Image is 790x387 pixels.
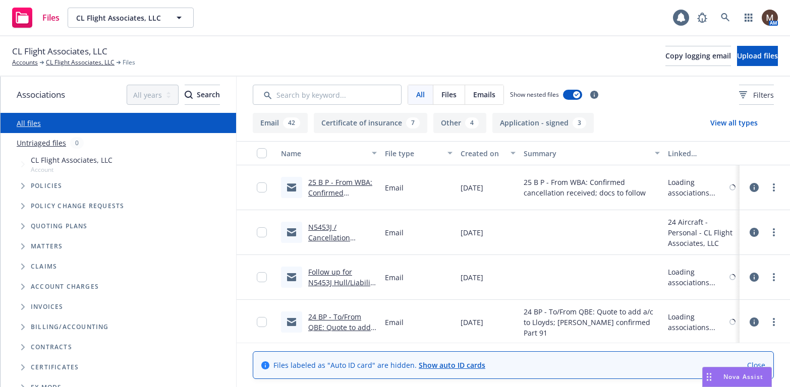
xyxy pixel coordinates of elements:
div: Summary [524,148,649,159]
div: File type [385,148,441,159]
a: 24 BP - To/From QBE: Quote to add a/c to Lloyds; [PERSON_NAME] confirmed Part 91.msg [308,312,371,374]
button: Created on [457,141,520,165]
span: Nova Assist [723,372,763,381]
span: Account charges [31,284,99,290]
a: Accounts [12,58,38,67]
button: Application - signed [492,113,594,133]
button: Filters [739,85,774,105]
span: Account [31,165,112,174]
button: Nova Assist [702,367,772,387]
div: 42 [283,117,300,128]
button: CL Flight Associates, LLC [68,8,194,28]
div: 4 [465,117,479,128]
a: Files [8,4,64,32]
svg: Search [185,91,193,99]
a: All files [17,118,41,128]
a: Report a Bug [692,8,712,28]
span: Filters [753,90,774,100]
span: Policy change requests [31,203,124,209]
span: Filters [739,90,774,100]
img: photo [762,10,778,26]
button: Linked associations [664,141,740,165]
span: Quoting plans [31,223,88,229]
a: Switch app [739,8,759,28]
a: more [768,271,780,283]
span: Show nested files [510,90,559,99]
span: CL Flight Associates, LLC [31,155,112,165]
a: Untriaged files [17,138,66,148]
a: Show auto ID cards [419,360,485,370]
span: Claims [31,264,57,270]
div: Name [281,148,366,159]
div: 0 [70,137,84,149]
button: SearchSearch [185,85,220,105]
span: Files [441,89,457,100]
div: Loading associations... [668,311,727,333]
input: Toggle Row Selected [257,227,267,237]
div: Search [185,85,220,104]
button: Other [433,113,486,133]
div: Loading associations... [668,177,727,198]
a: 25 B P - From WBA: Confirmed cancellation received; docs to follow .msg [308,177,372,229]
span: Email [385,272,404,283]
span: CL Flight Associates, LLC [12,45,107,58]
span: Matters [31,243,63,249]
span: Files [42,14,60,22]
span: Certificates [31,364,79,370]
span: [DATE] [461,317,483,328]
span: 25 B P - From WBA: Confirmed cancellation received; docs to follow [524,177,660,198]
span: Emails [473,89,495,100]
span: Email [385,317,404,328]
span: 24 BP - To/From QBE: Quote to add a/c to Lloyds; [PERSON_NAME] confirmed Part 91 [524,306,660,338]
button: Email [253,113,308,133]
span: Copy logging email [665,51,731,60]
button: Summary [520,141,664,165]
span: Email [385,182,404,193]
span: Policies [31,183,63,189]
a: more [768,316,780,328]
div: 24 Aircraft - Personal - CL Flight Associates, LLC [668,217,736,248]
div: Created on [461,148,504,159]
span: [DATE] [461,227,483,238]
span: Billing/Accounting [31,324,109,330]
span: All [416,89,425,100]
a: more [768,226,780,238]
a: more [768,181,780,193]
span: Upload files [737,51,778,60]
input: Toggle Row Selected [257,182,267,192]
div: Tree Example [1,153,236,317]
a: Search [715,8,736,28]
span: Files [123,58,135,67]
div: 7 [406,117,420,128]
a: N5453J / Cancellation Request / CL Flight Associates, LLC [308,222,371,264]
button: Copy logging email [665,46,731,66]
span: Associations [17,88,65,101]
span: [DATE] [461,272,483,283]
input: Select all [257,148,267,158]
input: Toggle Row Selected [257,317,267,327]
div: Loading associations... [668,267,727,288]
span: Files labeled as "Auto ID card" are hidden. [273,360,485,370]
span: Contracts [31,344,72,350]
a: Follow up for N5453J Hull/Liability Renewal – Request for Updates [308,267,376,308]
button: View all types [694,113,774,133]
button: Upload files [737,46,778,66]
a: Close [747,360,765,370]
input: Toggle Row Selected [257,272,267,282]
button: File type [381,141,457,165]
div: Drag to move [703,367,715,386]
span: [DATE] [461,182,483,193]
span: Invoices [31,304,64,310]
div: Linked associations [668,148,736,159]
span: Email [385,227,404,238]
button: Certificate of insurance [314,113,427,133]
button: Name [277,141,381,165]
div: 3 [573,117,586,128]
input: Search by keyword... [253,85,402,105]
span: CL Flight Associates, LLC [76,13,163,23]
a: CL Flight Associates, LLC [46,58,115,67]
